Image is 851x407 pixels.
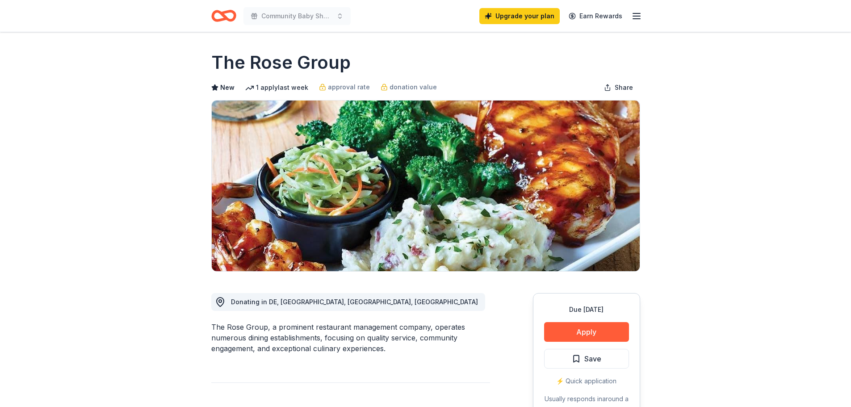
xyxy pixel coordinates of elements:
span: Share [615,82,633,93]
a: Earn Rewards [563,8,628,24]
button: Save [544,349,629,369]
a: donation value [381,82,437,92]
span: Save [584,353,601,365]
div: Due [DATE] [544,304,629,315]
span: Donating in DE, [GEOGRAPHIC_DATA], [GEOGRAPHIC_DATA], [GEOGRAPHIC_DATA] [231,298,478,306]
span: New [220,82,235,93]
span: Community Baby Shower [261,11,333,21]
img: Image for The Rose Group [212,101,640,271]
a: Upgrade your plan [479,8,560,24]
a: Home [211,5,236,26]
button: Community Baby Shower [243,7,351,25]
button: Apply [544,322,629,342]
div: ⚡️ Quick application [544,376,629,386]
a: approval rate [319,82,370,92]
div: 1 apply last week [245,82,308,93]
span: donation value [390,82,437,92]
h1: The Rose Group [211,50,351,75]
button: Share [597,79,640,97]
div: The Rose Group, a prominent restaurant management company, operates numerous dining establishment... [211,322,490,354]
span: approval rate [328,82,370,92]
